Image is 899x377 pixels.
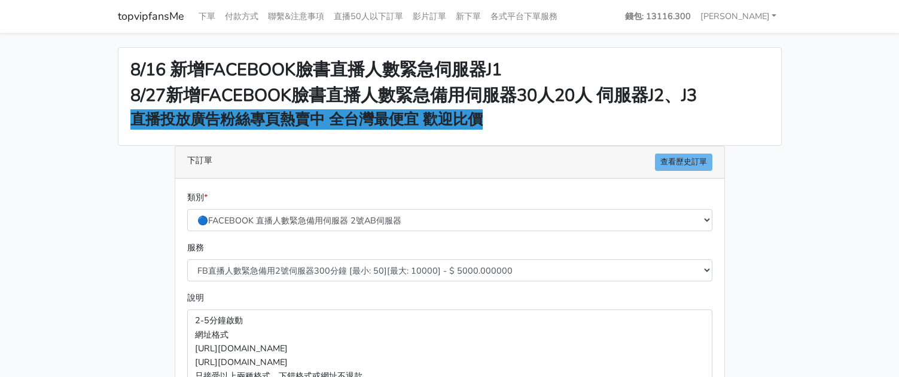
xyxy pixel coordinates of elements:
[220,5,263,28] a: 付款方式
[655,154,712,171] a: 查看歷史訂單
[194,5,220,28] a: 下單
[187,241,204,255] label: 服務
[625,10,691,22] strong: 錢包: 13116.300
[130,84,697,107] strong: 8/27新增FACEBOOK臉書直播人數緊急備用伺服器30人20人 伺服器J2、J3
[620,5,696,28] a: 錢包: 13116.300
[118,5,184,28] a: topvipfansMe
[263,5,329,28] a: 聯繫&注意事項
[451,5,486,28] a: 新下單
[408,5,451,28] a: 影片訂單
[329,5,408,28] a: 直播50人以下訂單
[696,5,782,28] a: [PERSON_NAME]
[175,146,724,179] div: 下訂單
[130,109,483,130] strong: 直播投放廣告粉絲專頁熱賣中 全台灣最便宜 歡迎比價
[187,291,204,305] label: 說明
[130,58,502,81] strong: 8/16 新增FACEBOOK臉書直播人數緊急伺服器J1
[187,191,208,204] label: 類別
[486,5,562,28] a: 各式平台下單服務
